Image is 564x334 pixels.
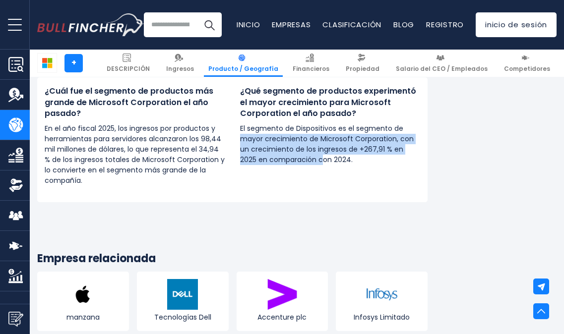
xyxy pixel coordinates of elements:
a: manzana [37,272,129,331]
span: Salario del CEO / Empleados [396,65,488,73]
h4: ¿Qué segmento de productos experimentó el mayor crecimiento para Microsoft Corporation el año pas... [240,86,421,119]
img: Logotipo de ACN [267,279,298,310]
a: DESCRIPCIÓN [102,50,154,77]
h3: Empresa relacionada [37,252,428,266]
span: Accenture plc [239,313,326,322]
a: blog [393,19,414,30]
span: Ingresos [166,65,194,73]
span: Infosys Limitado [338,313,425,322]
button: BUSCAR [197,12,222,37]
img: Logotipo de INFY [367,279,397,310]
img: Logotipo de DELL [167,279,198,310]
a: Ir a la página de inicio [37,13,144,36]
span: Producto / Geografía [208,65,278,73]
a: + [64,54,83,72]
img: Propiedad [8,178,23,193]
span: DESCRIPCIÓN [107,65,150,73]
a: Tecnologías Dell [137,272,229,331]
h4: ¿Cuál fue el segmento de productos más grande de Microsoft Corporation el año pasado? [45,86,225,119]
a: inicio de sesión [476,12,557,37]
img: Logotipo de MSFT [38,54,57,72]
a: Clasificación [322,19,381,30]
a: Empresas [272,19,311,30]
img: Logotipo de Bullfincher [37,13,144,36]
p: El segmento de Dispositivos es el segmento de mayor crecimiento de Microsoft Corporation, con un ... [240,123,421,165]
span: Tecnologías Dell [139,313,226,322]
a: registro [426,19,464,30]
span: Competidores [504,65,550,73]
a: Ingresos [162,50,198,77]
span: Propiedad [346,65,379,73]
a: Producto / Geografía [204,50,283,77]
a: Competidores [500,50,555,77]
img: Logotipo de AAPL [67,279,98,310]
p: En el año fiscal 2025, los ingresos por productos y herramientas para servidores alcanzaron los 9... [45,123,225,186]
a: inicio [237,19,260,30]
a: Financieros [288,50,334,77]
a: Infosys Limitado [336,272,428,331]
a: Accenture plc [237,272,328,331]
span: manzana [40,313,126,322]
a: Propiedad [341,50,384,77]
span: Financieros [293,65,329,73]
a: Salario del CEO / Empleados [391,50,492,77]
